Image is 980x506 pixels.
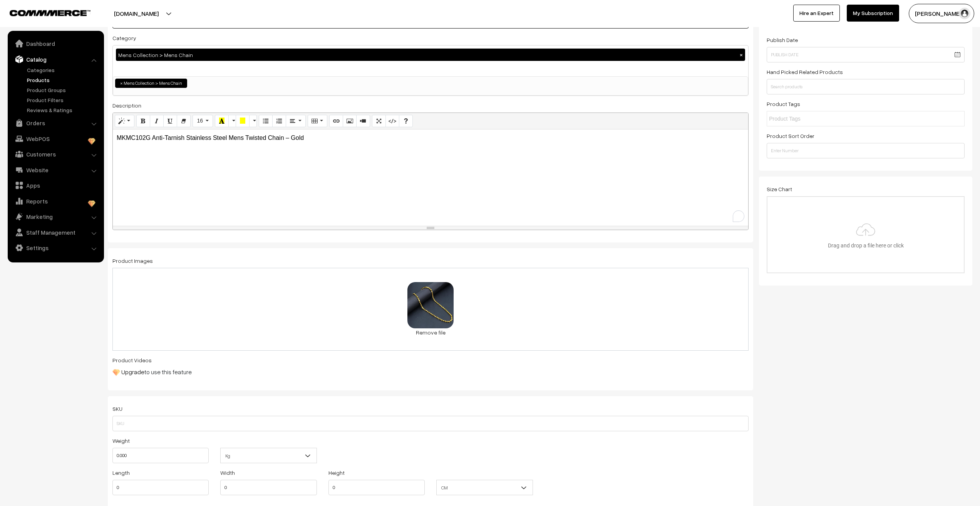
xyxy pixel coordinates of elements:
[120,80,123,87] span: ×
[112,101,141,109] label: Description
[10,210,101,224] a: Marketing
[215,115,229,127] button: Recent Color
[221,449,316,462] span: Kg
[767,100,800,108] label: Product Tags
[163,115,177,127] button: Underline (CTRL+U)
[767,132,814,140] label: Product Sort Order
[10,10,90,16] img: COMMMERCE
[115,79,187,88] li: Mens Collection > Mens Chain
[738,51,745,58] button: ×
[437,481,532,494] span: CM
[150,115,164,127] button: Italic (CTRL+I)
[399,115,413,127] button: Help
[112,405,122,413] label: SKU
[10,8,77,17] a: COMMMERCE
[113,226,748,230] div: resize
[10,37,101,50] a: Dashboard
[356,115,370,127] button: Video
[10,116,101,130] a: Orders
[220,469,235,477] label: Width
[10,163,101,177] a: Website
[10,194,101,208] a: Reports
[25,106,101,114] a: Reviews & Ratings
[87,4,186,23] button: [DOMAIN_NAME]
[259,115,273,127] button: Unordered list (CTRL+SHIFT+NUM7)
[25,66,101,74] a: Categories
[767,36,798,44] label: Publish Date
[112,257,153,265] label: Product Images
[112,356,152,364] label: Product Videos
[793,5,840,22] a: Hire an Expert
[10,147,101,161] a: Customers
[113,129,748,226] div: To enrich screen reader interactions, please activate Accessibility in Grammarly extension settings
[385,115,399,127] button: Code View
[767,143,965,158] input: Enter Number
[769,115,836,123] input: Product Tags
[847,5,899,22] a: My Subscription
[343,115,357,127] button: Picture
[10,132,101,146] a: WebPOS
[25,76,101,84] a: Products
[272,115,286,127] button: Ordered list (CTRL+SHIFT+NUM8)
[767,47,965,62] input: Publish Date
[112,367,749,377] p: to use this feature
[436,480,533,495] span: CM
[136,115,150,127] button: Bold (CTRL+B)
[112,34,136,42] label: Category
[10,178,101,192] a: Apps
[372,115,386,127] button: Full Screen
[25,86,101,94] a: Product Groups
[10,241,101,255] a: Settings
[286,115,305,127] button: Paragraph
[249,115,257,127] button: More Color
[407,328,454,336] a: Remove file
[177,115,191,127] button: Remove Font Style (CTRL+\)
[909,4,974,23] button: [PERSON_NAME]
[115,115,134,127] button: Style
[767,68,843,76] label: Hand Picked Related Products
[959,8,970,19] img: user
[767,185,792,193] label: Size Chart
[328,469,345,477] label: Height
[116,49,745,61] div: Mens Collection > Mens Chain
[767,79,965,94] input: Search products
[112,416,749,431] input: SKU
[121,368,144,376] a: Upgrade
[236,115,250,127] button: Background Color
[193,115,213,127] button: Font Size
[10,225,101,239] a: Staff Management
[112,437,130,445] label: Weight
[308,115,327,127] button: Table
[197,118,203,124] span: 16
[329,115,343,127] button: Link (CTRL+K)
[228,115,236,127] button: More Color
[220,448,317,463] span: Kg
[25,96,101,104] a: Product Filters
[112,469,130,477] label: Length
[117,133,744,143] p: MKMC102G Anti-Tarnish Stainless Steel Mens Twisted Chain – Gold
[10,52,101,66] a: Catalog
[112,448,209,463] input: Weight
